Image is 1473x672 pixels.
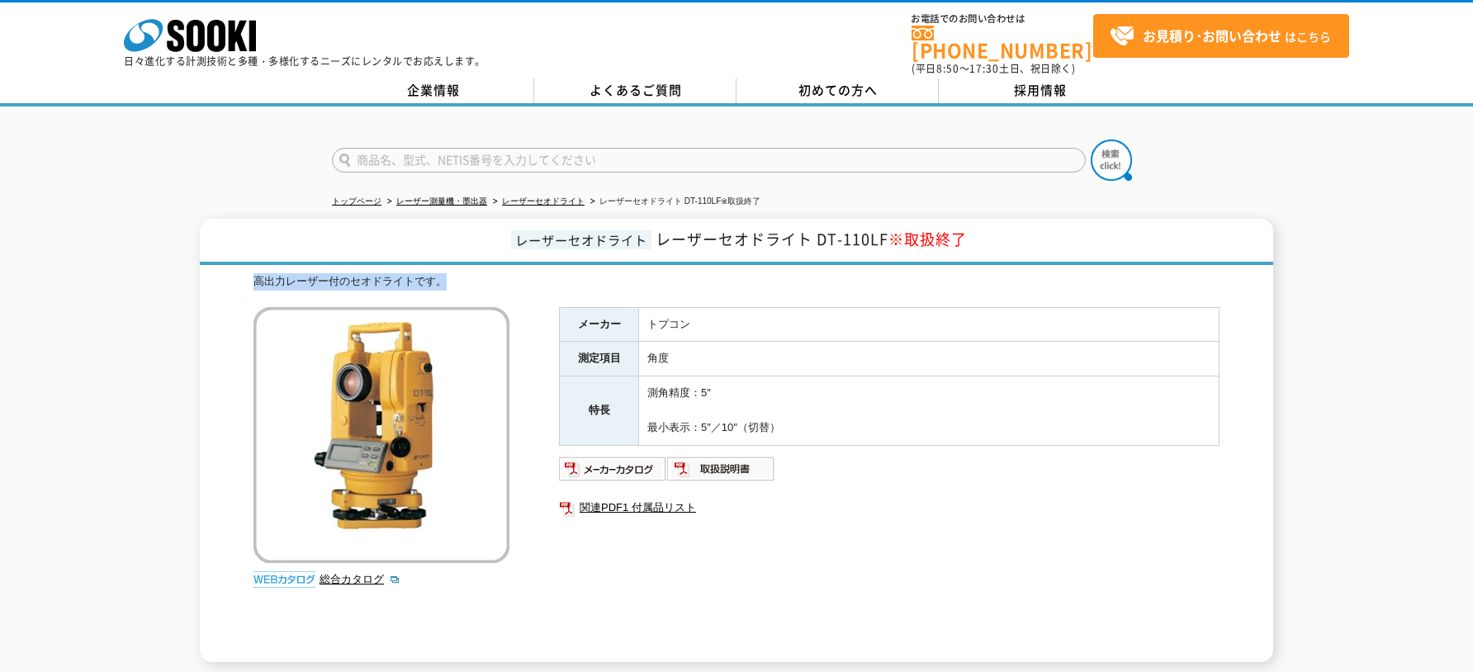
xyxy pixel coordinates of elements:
[320,573,400,585] a: 総合カタログ
[534,78,736,103] a: よくあるご質問
[253,307,509,563] img: レーザーセオドライト DT-110LF※取扱終了
[1143,26,1281,45] strong: お見積り･お問い合わせ
[511,230,651,249] span: レーザーセオドライト
[560,307,639,342] th: メーカー
[888,228,967,250] span: ※取扱終了
[559,456,667,482] img: メーカーカタログ
[1091,140,1132,181] img: btn_search.png
[912,14,1093,24] span: お電話でのお問い合わせは
[936,61,959,76] span: 8:50
[736,78,939,103] a: 初めての方へ
[639,342,1220,376] td: 角度
[798,81,878,99] span: 初めての方へ
[560,342,639,376] th: 測定項目
[332,78,534,103] a: 企業情報
[559,497,1220,518] a: 関連PDF1 付属品リスト
[656,228,967,250] span: レーザーセオドライト DT-110LF
[587,193,760,211] li: レーザーセオドライト DT-110LF※取扱終了
[396,196,487,206] a: レーザー測量機・墨出器
[560,376,639,445] th: 特長
[639,376,1220,445] td: 測角精度：5″ 最小表示：5″／10″（切替）
[1093,14,1349,58] a: お見積り･お問い合わせはこちら
[1110,24,1331,49] span: はこちら
[502,196,585,206] a: レーザーセオドライト
[253,571,315,588] img: webカタログ
[332,196,381,206] a: トップページ
[253,273,1220,291] div: 高出力レーザー付のセオドライトです。
[939,78,1141,103] a: 採用情報
[969,61,999,76] span: 17:30
[124,56,485,66] p: 日々進化する計測技術と多種・多様化するニーズにレンタルでお応えします。
[912,61,1075,76] span: (平日 ～ 土日、祝日除く)
[332,148,1086,173] input: 商品名、型式、NETIS番号を入力してください
[667,456,775,482] img: 取扱説明書
[639,307,1220,342] td: トプコン
[667,466,775,479] a: 取扱説明書
[912,26,1093,59] a: [PHONE_NUMBER]
[559,466,667,479] a: メーカーカタログ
